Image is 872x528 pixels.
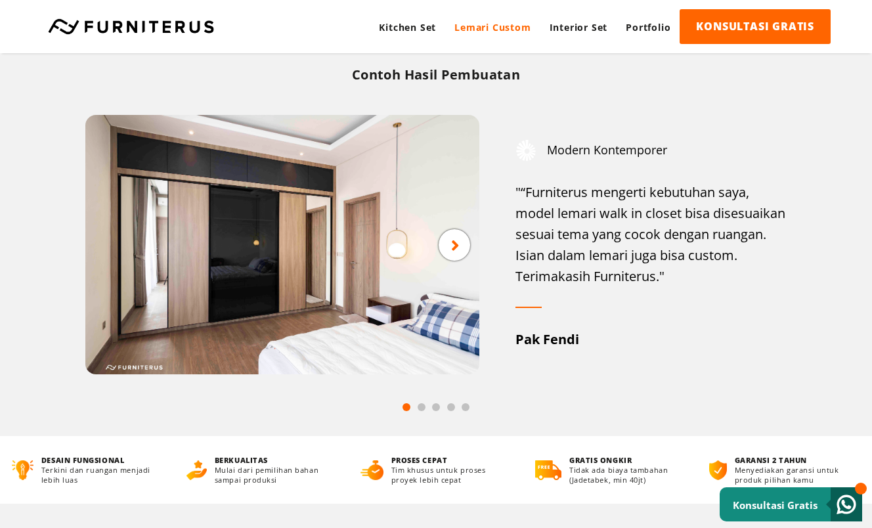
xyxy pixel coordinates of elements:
[391,455,511,465] h4: PROSES CEPAT
[12,460,33,480] img: desain-fungsional.png
[735,465,860,485] p: Menyediakan garansi untuk produk pilihan kamu
[540,9,617,45] a: Interior Set
[709,460,726,480] img: bergaransi.png
[515,182,787,287] div: "“Furniterus mengerti kebutuhan saya, model lemari walk in closet bisa disesuaikan sesuai tema ya...
[391,465,511,485] p: Tim khusus untuk proses proyek lebih cepat
[215,455,336,465] h4: BERKUALITAS
[720,487,862,521] a: Konsultasi Gratis
[535,460,561,480] img: gratis-ongkir.png
[445,9,540,45] a: Lemari Custom
[569,455,685,465] h4: GRATIS ONGKIR
[515,329,787,350] div: Pak Fendi
[186,460,207,480] img: berkualitas.png
[733,498,817,512] small: Konsultasi Gratis
[680,9,831,44] a: KONSULTASI GRATIS
[215,465,336,485] p: Mulai dari pemilihan bahan sampai produksi
[370,9,445,45] a: Kitchen Set
[41,455,162,465] h4: DESAIN FUNGSIONAL
[617,9,680,45] a: Portfolio
[515,140,787,161] div: Modern Kontemporer
[735,455,860,465] h4: GARANSI 2 TAHUN
[67,66,805,83] h2: Contoh Hasil Pembuatan
[41,465,162,485] p: Terkini dan ruangan menjadi lebih luas
[569,465,685,485] p: Tidak ada biaya tambahan (Jadetabek, min 40jt)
